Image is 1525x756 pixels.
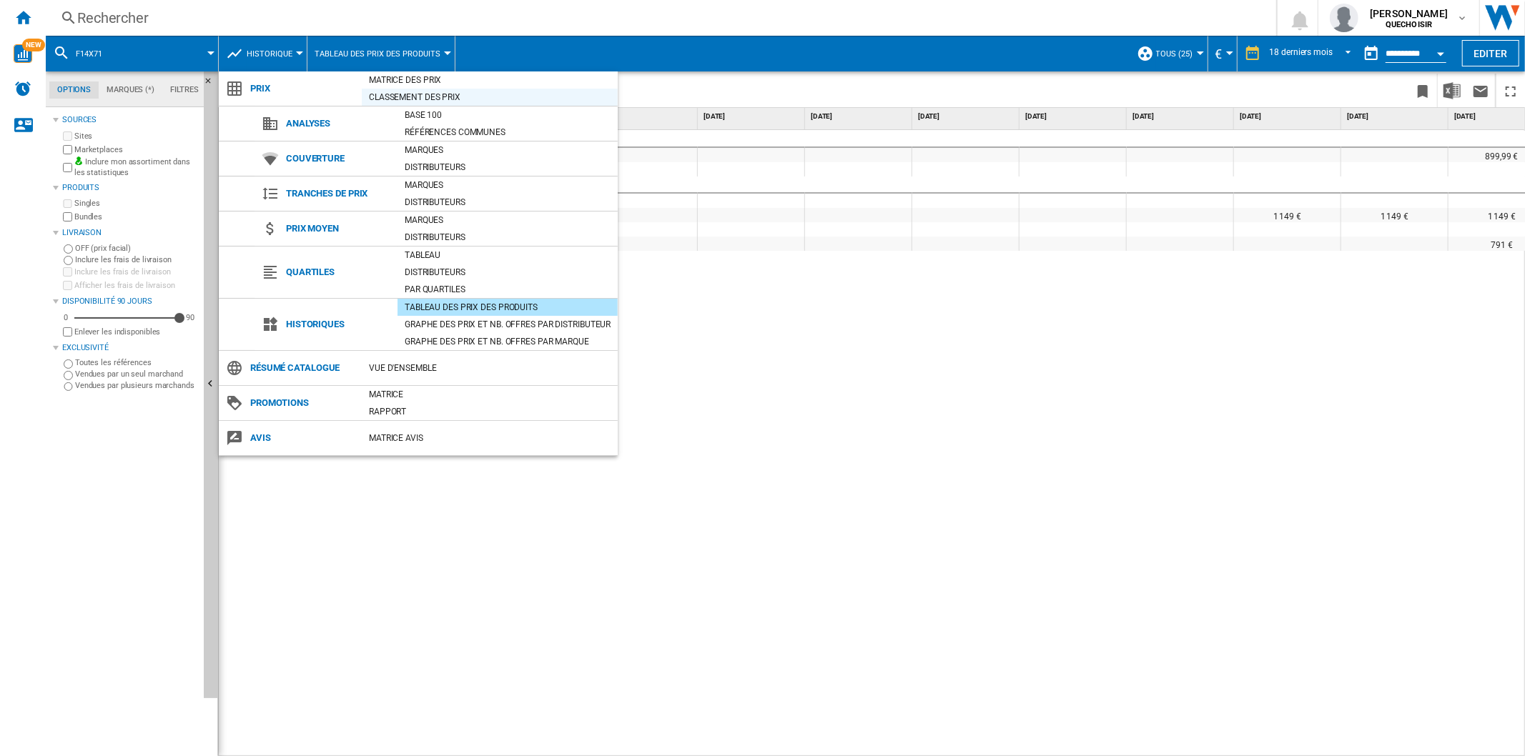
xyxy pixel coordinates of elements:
[398,143,618,157] div: Marques
[279,149,398,169] span: Couverture
[398,230,618,244] div: Distributeurs
[398,178,618,192] div: Marques
[398,125,618,139] div: Références communes
[398,317,618,332] div: Graphe des prix et nb. offres par distributeur
[243,428,362,448] span: Avis
[243,358,362,378] span: Résumé catalogue
[398,282,618,297] div: Par quartiles
[398,300,618,314] div: Tableau des prix des produits
[398,195,618,209] div: Distributeurs
[279,314,398,334] span: Historiques
[362,90,618,104] div: Classement des prix
[362,361,618,375] div: Vue d'ensemble
[243,79,362,99] span: Prix
[398,108,618,122] div: Base 100
[362,73,618,87] div: Matrice des prix
[362,387,618,402] div: Matrice
[279,219,398,239] span: Prix moyen
[279,114,398,134] span: Analyses
[398,160,618,174] div: Distributeurs
[398,248,618,262] div: Tableau
[398,334,618,349] div: Graphe des prix et nb. offres par marque
[362,404,618,419] div: Rapport
[398,213,618,227] div: Marques
[279,262,398,282] span: Quartiles
[279,184,398,204] span: Tranches de prix
[243,393,362,413] span: Promotions
[398,265,618,279] div: Distributeurs
[362,431,618,445] div: Matrice AVIS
